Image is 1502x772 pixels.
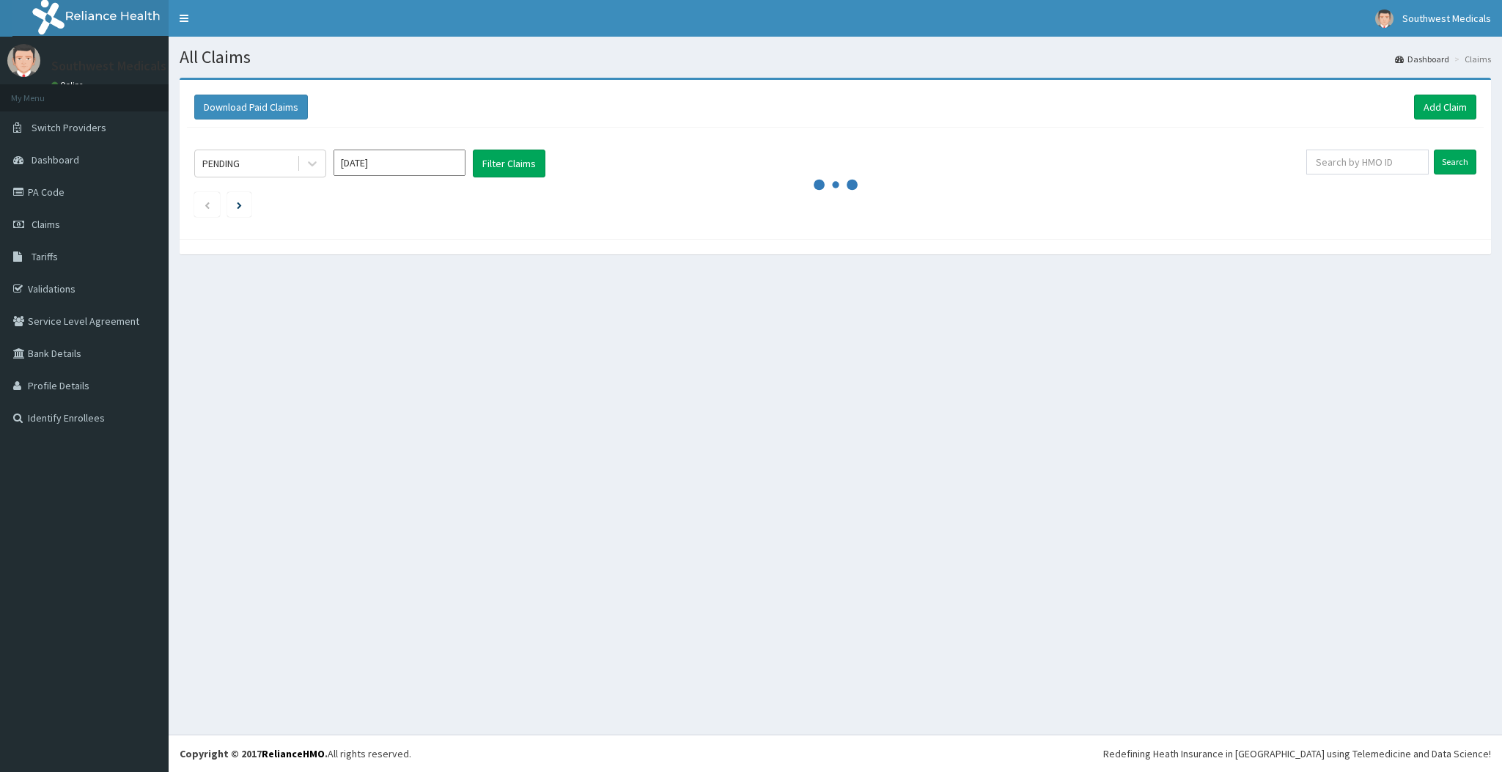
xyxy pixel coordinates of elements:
h1: All Claims [180,48,1491,67]
img: User Image [1375,10,1394,28]
input: Search by HMO ID [1306,150,1429,174]
li: Claims [1451,53,1491,65]
span: Southwest Medicals [1402,12,1491,25]
span: Dashboard [32,153,79,166]
p: Southwest Medicals [51,59,166,73]
button: Download Paid Claims [194,95,308,120]
a: Add Claim [1414,95,1476,120]
svg: audio-loading [814,163,858,207]
input: Select Month and Year [334,150,465,176]
img: User Image [7,44,40,77]
a: RelianceHMO [262,747,325,760]
span: Claims [32,218,60,231]
footer: All rights reserved. [169,735,1502,772]
div: Redefining Heath Insurance in [GEOGRAPHIC_DATA] using Telemedicine and Data Science! [1103,746,1491,761]
a: Previous page [204,198,210,211]
a: Dashboard [1395,53,1449,65]
div: PENDING [202,156,240,171]
button: Filter Claims [473,150,545,177]
strong: Copyright © 2017 . [180,747,328,760]
input: Search [1434,150,1476,174]
span: Tariffs [32,250,58,263]
a: Next page [237,198,242,211]
a: Online [51,80,86,90]
span: Switch Providers [32,121,106,134]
